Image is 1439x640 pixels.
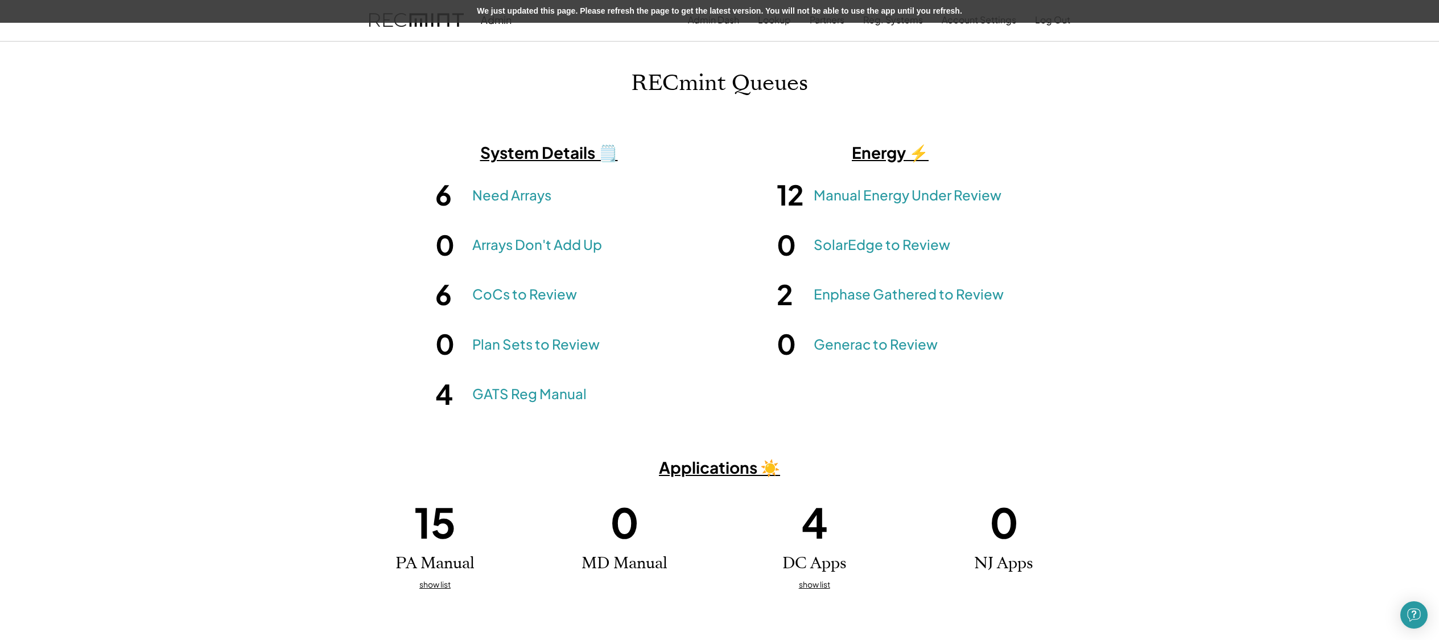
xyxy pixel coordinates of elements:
h1: 0 [777,227,808,262]
h1: 15 [414,495,456,549]
u: show list [419,579,451,589]
a: Manual Energy Under Review [814,186,1001,205]
h1: 0 [610,495,639,549]
a: Need Arrays [472,186,551,205]
h1: 0 [435,227,467,262]
a: SolarEdge to Review [814,235,950,255]
h1: 4 [435,376,467,412]
h2: NJ Apps [974,554,1033,573]
h1: 4 [801,495,828,549]
h1: 12 [777,177,808,212]
div: Open Intercom Messenger [1400,601,1428,629]
a: Arrays Don't Add Up [472,235,602,255]
h2: DC Apps [782,554,847,573]
h2: PA Manual [395,554,475,573]
h1: 6 [435,177,467,212]
h1: 2 [777,277,808,312]
a: CoCs to Review [472,285,577,304]
h3: Energy ⚡ [748,142,1033,163]
h1: 0 [435,326,467,362]
h1: 6 [435,277,467,312]
h2: MD Manual [582,554,667,573]
h1: RECmint Queues [631,70,808,97]
a: Plan Sets to Review [472,335,600,354]
a: GATS Reg Manual [472,384,587,404]
h1: 0 [989,495,1019,549]
a: Enphase Gathered to Review [814,285,1004,304]
h3: System Details 🗒️ [407,142,691,163]
u: show list [799,579,830,589]
a: Generac to Review [814,335,938,354]
h1: 0 [777,326,808,362]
